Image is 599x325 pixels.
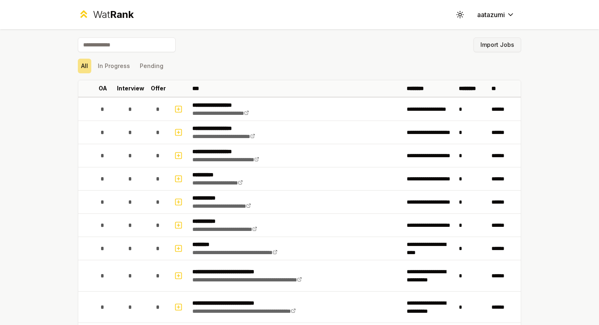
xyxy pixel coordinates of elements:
[78,59,91,73] button: All
[477,10,505,20] span: aatazumi
[78,8,134,21] a: WatRank
[137,59,167,73] button: Pending
[95,59,133,73] button: In Progress
[151,84,166,92] p: Offer
[93,8,134,21] div: Wat
[110,9,134,20] span: Rank
[99,84,107,92] p: OA
[117,84,144,92] p: Interview
[473,37,521,52] button: Import Jobs
[471,7,521,22] button: aatazumi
